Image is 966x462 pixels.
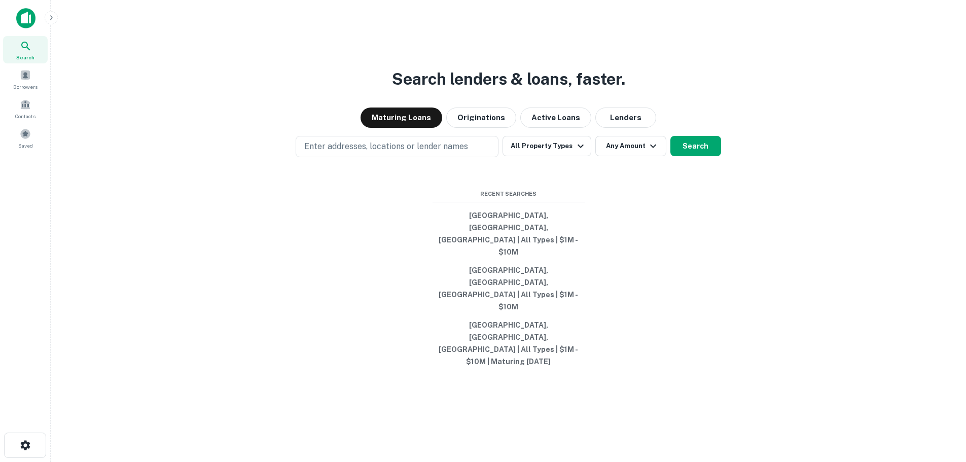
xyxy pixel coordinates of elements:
button: Lenders [595,108,656,128]
span: Saved [18,141,33,150]
h3: Search lenders & loans, faster. [392,67,625,91]
button: Any Amount [595,136,666,156]
button: [GEOGRAPHIC_DATA], [GEOGRAPHIC_DATA], [GEOGRAPHIC_DATA] | All Types | $1M - $10M [433,206,585,261]
button: All Property Types [503,136,591,156]
a: Borrowers [3,65,48,93]
button: Search [670,136,721,156]
a: Search [3,36,48,63]
button: [GEOGRAPHIC_DATA], [GEOGRAPHIC_DATA], [GEOGRAPHIC_DATA] | All Types | $1M - $10M [433,261,585,316]
button: [GEOGRAPHIC_DATA], [GEOGRAPHIC_DATA], [GEOGRAPHIC_DATA] | All Types | $1M - $10M | Maturing [DATE] [433,316,585,371]
span: Recent Searches [433,190,585,198]
button: Originations [446,108,516,128]
button: Maturing Loans [361,108,442,128]
span: Contacts [15,112,35,120]
a: Contacts [3,95,48,122]
span: Search [16,53,34,61]
p: Enter addresses, locations or lender names [304,140,468,153]
span: Borrowers [13,83,38,91]
button: Active Loans [520,108,591,128]
img: capitalize-icon.png [16,8,35,28]
a: Saved [3,124,48,152]
button: Enter addresses, locations or lender names [296,136,498,157]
